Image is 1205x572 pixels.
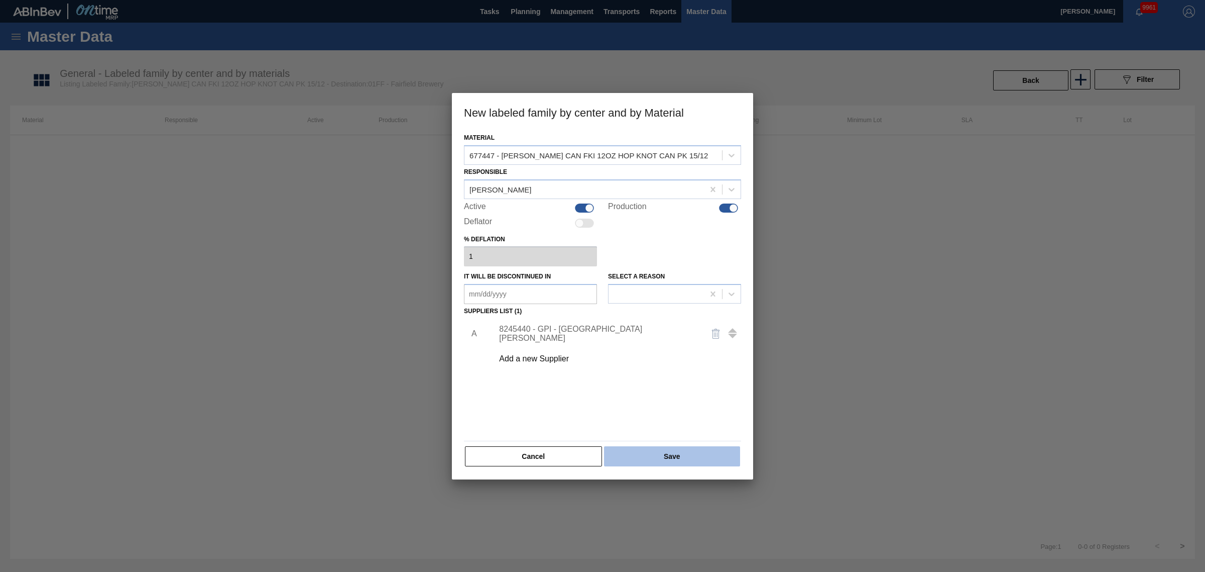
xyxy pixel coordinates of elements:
label: Production [608,202,647,214]
label: Active [464,202,486,214]
h3: New labeled family by center and by Material [452,93,753,131]
button: Cancel [465,446,602,466]
div: 677447 - [PERSON_NAME] CAN FKI 12OZ HOP KNOT CAN PK 15/12 [469,151,708,159]
li: A [464,321,479,346]
label: Deflator [464,217,492,229]
label: It will be discontinued in [464,273,551,280]
button: Save [604,446,740,466]
img: delete-icon [710,328,722,340]
label: Select a reason [608,273,665,280]
label: Material [464,134,495,141]
div: 8245440 - GPI - [GEOGRAPHIC_DATA][PERSON_NAME] [499,325,696,343]
input: mm/dd/yyyy [464,284,597,304]
button: delete-icon [704,322,728,346]
div: Add a new Supplier [499,354,696,363]
div: [PERSON_NAME] [469,185,531,194]
label: % deflation [464,232,597,247]
label: Responsible [464,168,507,175]
label: Suppliers list (1) [464,308,522,315]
